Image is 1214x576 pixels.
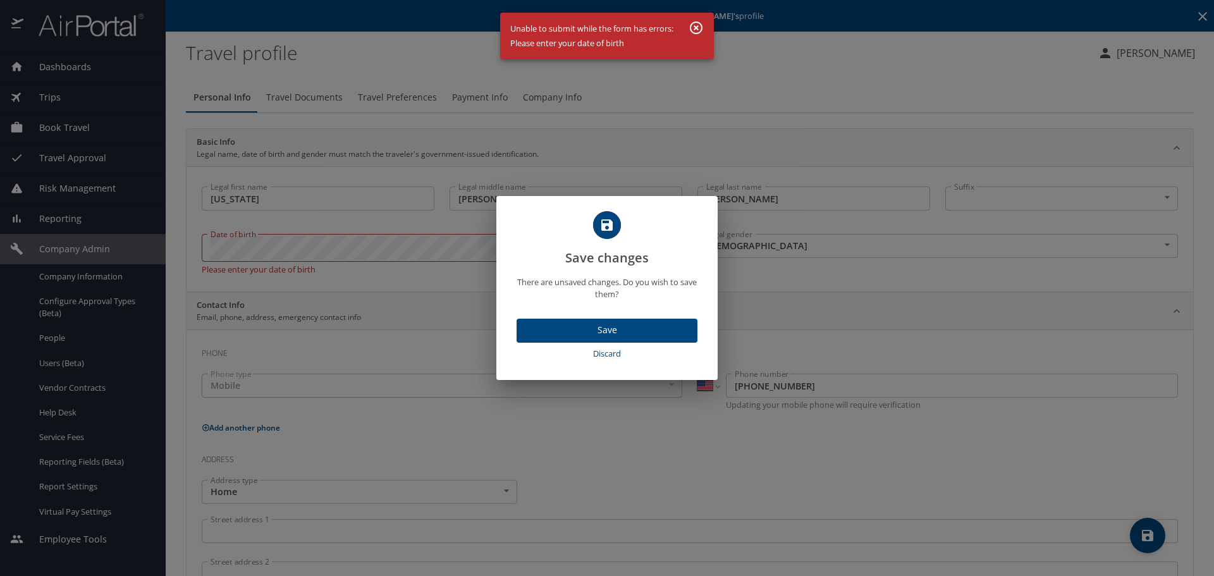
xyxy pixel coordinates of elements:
div: Unable to submit while the form has errors: Please enter your date of birth [510,16,673,56]
button: Save [517,319,697,343]
button: Discard [517,343,697,365]
h2: Save changes [512,211,702,268]
span: Save [527,322,687,338]
p: There are unsaved changes. Do you wish to save them? [512,276,702,300]
span: Discard [522,346,692,361]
